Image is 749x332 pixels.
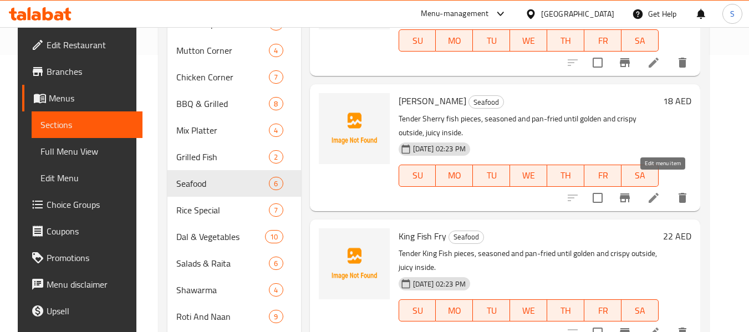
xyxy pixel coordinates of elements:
[440,167,468,183] span: MO
[449,231,483,243] span: Seafood
[22,85,143,111] a: Menus
[404,33,432,49] span: SU
[167,223,300,250] div: Dal & Vegetables10
[436,165,473,187] button: MO
[47,224,134,238] span: Coupons
[421,7,489,21] div: Menu-management
[477,303,506,319] span: TU
[167,90,300,117] div: BBQ & Grilled8
[176,124,269,137] div: Mix Platter
[589,33,617,49] span: FR
[440,33,468,49] span: MO
[176,283,269,297] span: Shawarma
[176,150,269,164] span: Grilled Fish
[269,44,283,57] div: items
[514,33,543,49] span: WE
[626,167,654,183] span: SA
[269,257,283,270] div: items
[269,285,282,295] span: 4
[269,45,282,56] span: 4
[40,118,134,131] span: Sections
[47,38,134,52] span: Edit Restaurant
[269,150,283,164] div: items
[552,167,580,183] span: TH
[269,99,282,109] span: 8
[626,33,654,49] span: SA
[612,185,638,211] button: Branch-specific-item
[176,177,269,190] span: Seafood
[477,33,506,49] span: TU
[647,56,660,69] a: Edit menu item
[409,279,470,289] span: [DATE] 02:23 PM
[547,299,584,321] button: TH
[440,303,468,319] span: MO
[167,144,300,170] div: Grilled Fish2
[510,299,547,321] button: WE
[269,70,283,84] div: items
[730,8,735,20] span: S
[22,218,143,244] a: Coupons
[167,37,300,64] div: Mutton Corner4
[541,8,614,20] div: [GEOGRAPHIC_DATA]
[167,170,300,197] div: Seafood6
[477,167,506,183] span: TU
[40,145,134,158] span: Full Menu View
[176,70,269,84] span: Chicken Corner
[167,64,300,90] div: Chicken Corner7
[269,152,282,162] span: 2
[399,165,436,187] button: SU
[663,228,691,244] h6: 22 AED
[510,29,547,52] button: WE
[167,303,300,330] div: Roti And Naan9
[473,299,510,321] button: TU
[167,117,300,144] div: Mix Platter4
[47,65,134,78] span: Branches
[399,299,436,321] button: SU
[269,203,283,217] div: items
[621,165,659,187] button: SA
[22,191,143,218] a: Choice Groups
[22,58,143,85] a: Branches
[473,29,510,52] button: TU
[409,144,470,154] span: [DATE] 02:23 PM
[266,232,282,242] span: 10
[468,95,504,109] div: Seafood
[265,230,283,243] div: items
[319,93,390,164] img: Sherry Fry
[167,277,300,303] div: Shawarma4
[176,257,269,270] span: Salads & Raita
[621,29,659,52] button: SA
[269,97,283,110] div: items
[176,97,269,110] span: BBQ & Grilled
[269,178,282,189] span: 6
[399,247,659,274] p: Tender King Fish pieces, seasoned and pan-fried until golden and crispy outside, juicy inside.
[399,29,436,52] button: SU
[167,197,300,223] div: Rice Special7
[32,111,143,138] a: Sections
[49,91,134,105] span: Menus
[47,278,134,291] span: Menu disclaimer
[547,165,584,187] button: TH
[621,299,659,321] button: SA
[552,33,580,49] span: TH
[584,299,621,321] button: FR
[626,303,654,319] span: SA
[269,124,283,137] div: items
[269,125,282,136] span: 4
[167,250,300,277] div: Salads & Raita6
[269,311,282,322] span: 9
[47,251,134,264] span: Promotions
[176,44,269,57] div: Mutton Corner
[612,49,638,76] button: Branch-specific-item
[176,203,269,217] span: Rice Special
[589,167,617,183] span: FR
[176,310,269,323] div: Roti And Naan
[399,93,466,109] span: [PERSON_NAME]
[514,303,543,319] span: WE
